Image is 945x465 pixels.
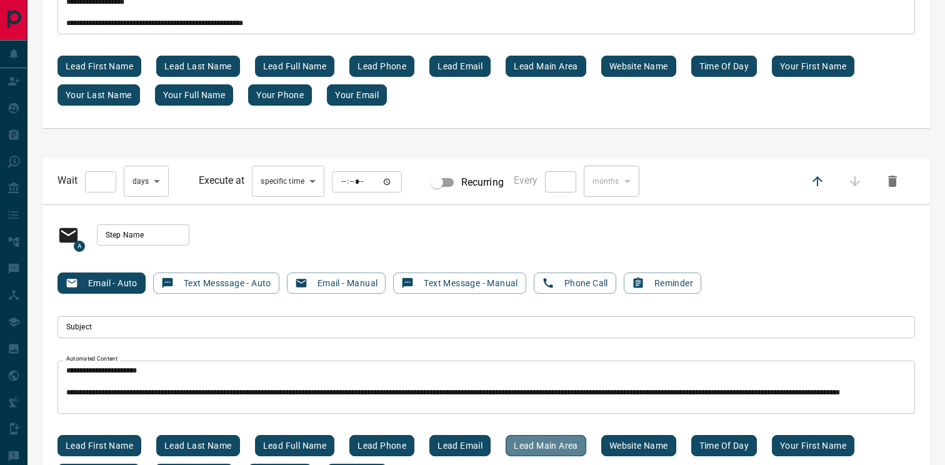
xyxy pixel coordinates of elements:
[57,56,141,77] button: Lead first name
[199,166,401,197] div: Execute at
[57,84,140,106] button: Your last name
[514,174,537,186] span: Every
[584,166,639,197] div: month s
[124,166,169,197] div: day s
[155,84,234,106] button: Your full name
[506,435,586,456] button: Lead main area
[57,166,169,197] div: Wait
[327,84,387,106] button: Your email
[393,272,526,294] button: Text Message - Manual
[349,56,414,77] button: Lead phone
[624,272,701,294] button: Reminder
[461,175,504,190] span: Recurring
[534,272,616,294] button: Phone Call
[57,435,141,456] button: Lead first name
[156,435,240,456] button: Lead last name
[156,56,240,77] button: Lead last name
[74,241,85,252] span: A
[287,272,386,294] button: Email - Manual
[601,435,676,456] button: Website name
[601,56,676,77] button: Website name
[349,435,414,456] button: Lead phone
[772,56,854,77] button: Your first name
[772,435,854,456] button: Your first name
[66,355,117,363] label: Automated Content
[248,84,312,106] button: Your phone
[252,166,324,197] div: specific time
[506,56,586,77] button: Lead main area
[255,56,335,77] button: Lead full name
[691,56,757,77] button: Time of day
[255,435,335,456] button: Lead full name
[57,272,146,294] button: Email - Auto
[429,56,491,77] button: Lead email
[691,435,757,456] button: Time of day
[153,272,279,294] button: Text Messsage - Auto
[429,435,491,456] button: Lead email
